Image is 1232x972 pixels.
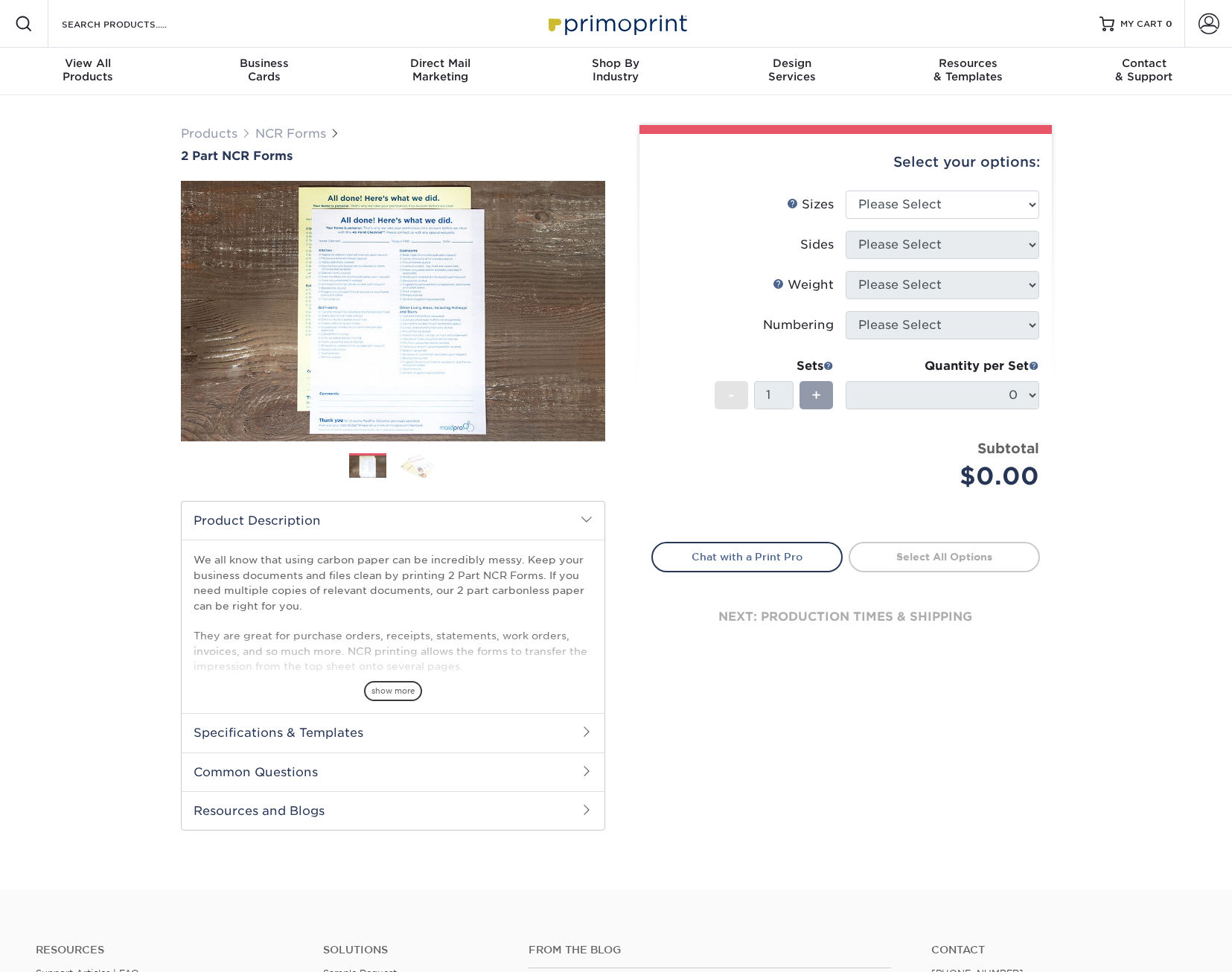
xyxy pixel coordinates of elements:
h2: Specifications & Templates [182,713,604,752]
span: show more [364,681,422,701]
div: Cards [176,57,351,83]
a: Contact [931,944,1196,956]
div: next: production times & shipping [651,572,1040,662]
a: 2 Part NCR Forms [181,149,605,163]
div: Numbering [763,316,834,334]
h2: Resources and Blogs [182,791,604,830]
div: Marketing [352,57,528,83]
span: 2 Part NCR Forms [181,149,293,163]
span: Shop By [528,57,703,70]
div: $0.00 [857,458,1039,494]
div: Sizes [787,196,834,214]
span: MY CART [1120,18,1163,31]
h2: Common Questions [182,752,604,791]
span: Resources [880,57,1056,70]
div: & Templates [880,57,1056,83]
span: - [728,384,735,406]
a: Direct MailMarketing [352,48,528,95]
div: Industry [528,57,703,83]
h2: Product Description [182,502,604,540]
a: Chat with a Print Pro [651,542,843,572]
span: Contact [1056,57,1232,70]
a: Select All Options [849,542,1040,572]
div: & Support [1056,57,1232,83]
img: 2 Part NCR Forms 01 [181,164,605,458]
strong: Subtotal [977,440,1039,456]
div: Quantity per Set [846,357,1039,375]
a: Contact& Support [1056,48,1232,95]
a: DesignServices [704,48,880,95]
a: Products [181,127,237,141]
img: Primoprint [542,7,691,39]
div: Select your options: [651,134,1040,191]
a: Shop ByIndustry [528,48,703,95]
a: BusinessCards [176,48,351,95]
span: Direct Mail [352,57,528,70]
a: NCR Forms [255,127,326,141]
div: Sides [800,236,834,254]
span: Business [176,57,351,70]
span: Design [704,57,880,70]
a: Resources& Templates [880,48,1056,95]
img: NCR Forms 01 [349,454,386,480]
img: NCR Forms 02 [399,453,436,479]
div: Sets [715,357,834,375]
h4: From the Blog [529,944,891,956]
div: Weight [773,276,834,294]
div: Services [704,57,880,83]
span: 0 [1166,19,1172,29]
input: SEARCH PRODUCTS..... [60,15,205,33]
span: + [811,384,821,406]
p: We all know that using carbon paper can be incredibly messy. Keep your business documents and fil... [194,552,593,749]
